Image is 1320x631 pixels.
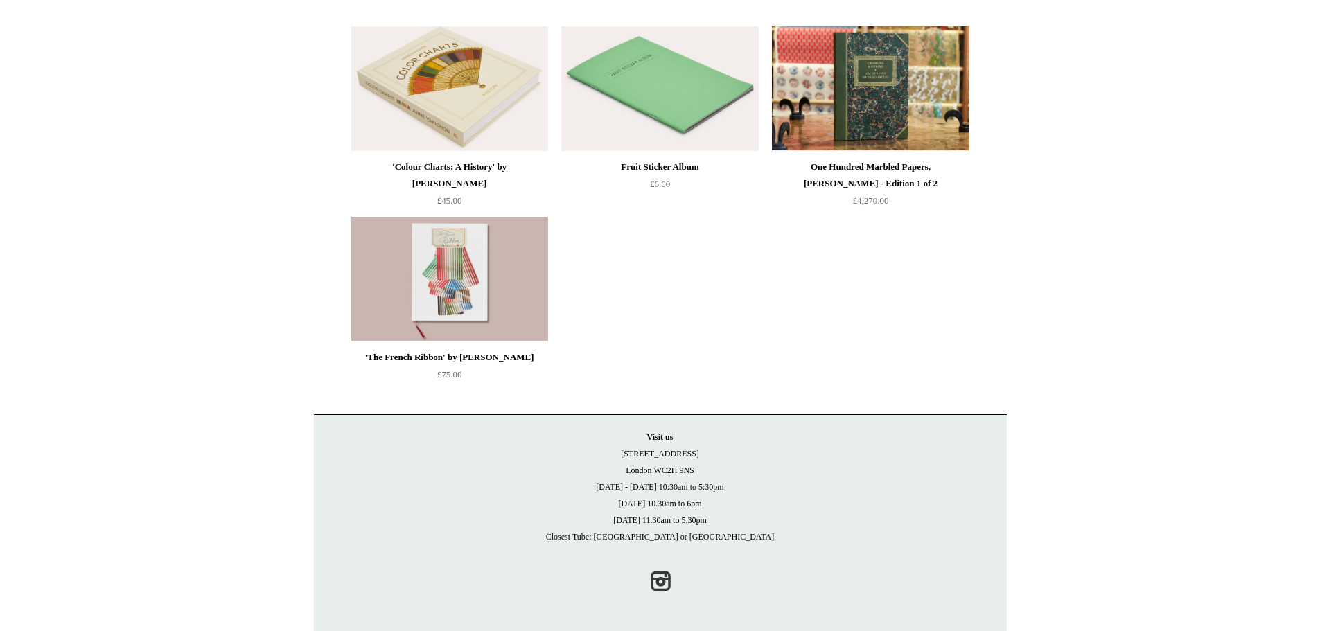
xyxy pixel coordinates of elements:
a: 'The French Ribbon' by [PERSON_NAME] £75.00 [351,349,548,406]
span: £4,270.00 [853,195,889,206]
a: 'The French Ribbon' by Suzanne Slesin 'The French Ribbon' by Suzanne Slesin [351,217,548,341]
a: One Hundred Marbled Papers, John Jeffery - Edition 1 of 2 One Hundred Marbled Papers, John Jeffer... [772,26,969,151]
span: £45.00 [437,195,462,206]
a: Instagram [645,566,676,596]
span: £75.00 [437,369,462,380]
strong: Visit us [647,432,674,442]
div: One Hundred Marbled Papers, [PERSON_NAME] - Edition 1 of 2 [775,159,965,192]
img: Fruit Sticker Album [561,26,758,151]
span: £6.00 [650,179,670,189]
a: 'Colour Charts: A History' by Anne Varichon 'Colour Charts: A History' by Anne Varichon [351,26,548,151]
p: [STREET_ADDRESS] London WC2H 9NS [DATE] - [DATE] 10:30am to 5:30pm [DATE] 10.30am to 6pm [DATE] 1... [328,429,993,545]
div: 'The French Ribbon' by [PERSON_NAME] [355,349,545,366]
a: 'Colour Charts: A History' by [PERSON_NAME] £45.00 [351,159,548,215]
div: Fruit Sticker Album [565,159,755,175]
img: 'The French Ribbon' by Suzanne Slesin [351,217,548,341]
img: 'Colour Charts: A History' by Anne Varichon [351,26,548,151]
a: One Hundred Marbled Papers, [PERSON_NAME] - Edition 1 of 2 £4,270.00 [772,159,969,215]
a: Fruit Sticker Album £6.00 [561,159,758,215]
a: Fruit Sticker Album Fruit Sticker Album [561,26,758,151]
img: One Hundred Marbled Papers, John Jeffery - Edition 1 of 2 [772,26,969,151]
div: 'Colour Charts: A History' by [PERSON_NAME] [355,159,545,192]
